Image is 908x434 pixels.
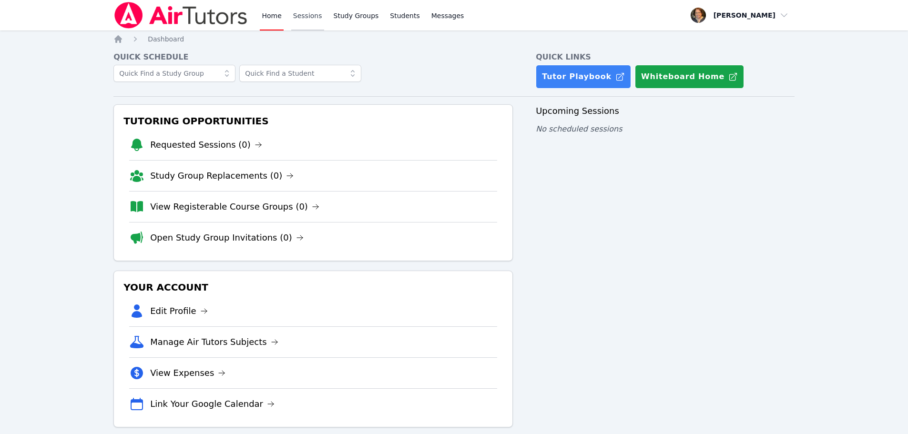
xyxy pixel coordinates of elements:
[122,279,505,296] h3: Your Account
[536,104,795,118] h3: Upcoming Sessions
[113,65,235,82] input: Quick Find a Study Group
[150,304,208,318] a: Edit Profile
[113,2,248,29] img: Air Tutors
[150,200,319,213] a: View Registerable Course Groups (0)
[150,169,294,182] a: Study Group Replacements (0)
[113,51,513,63] h4: Quick Schedule
[150,397,275,411] a: Link Your Google Calendar
[536,65,631,89] a: Tutor Playbook
[536,124,622,133] span: No scheduled sessions
[150,366,225,380] a: View Expenses
[150,138,262,151] a: Requested Sessions (0)
[239,65,361,82] input: Quick Find a Student
[635,65,744,89] button: Whiteboard Home
[536,51,795,63] h4: Quick Links
[150,231,304,244] a: Open Study Group Invitations (0)
[431,11,464,20] span: Messages
[150,335,278,349] a: Manage Air Tutors Subjects
[122,112,505,130] h3: Tutoring Opportunities
[113,34,795,44] nav: Breadcrumb
[148,34,184,44] a: Dashboard
[148,35,184,43] span: Dashboard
